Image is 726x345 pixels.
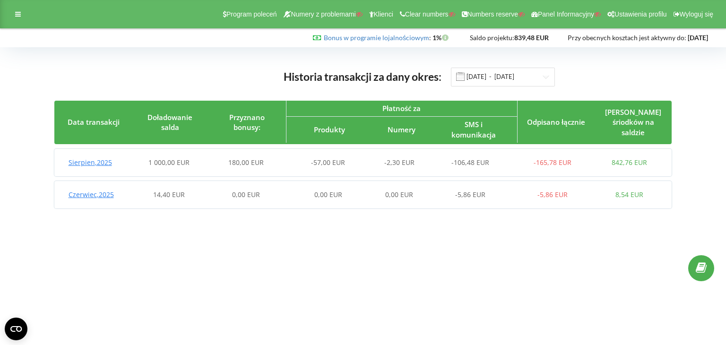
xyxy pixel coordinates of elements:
span: -5,86 EUR [537,190,568,199]
span: : [324,34,431,42]
span: Płatność za [382,103,421,113]
span: Historia transakcji za dany okres: [284,70,441,83]
span: Sierpien , 2025 [69,158,112,167]
span: Program poleceń [226,10,277,18]
span: -5,86 EUR [455,190,485,199]
span: Numery [388,125,415,134]
span: 842,76 EUR [612,158,647,167]
a: Bonus w programie lojalnościowym [324,34,429,42]
span: 14,40 EUR [153,190,185,199]
span: Ustawienia profilu [614,10,667,18]
span: Panel Informacyjny [538,10,594,18]
span: Odpisano łącznie [527,117,585,127]
span: -2,30 EUR [384,158,415,167]
span: Saldo projektu: [470,34,514,42]
span: Klienci [374,10,393,18]
span: 0,00 EUR [385,190,413,199]
span: -165,78 EUR [534,158,571,167]
span: 180,00 EUR [228,158,264,167]
span: Numbers reserve [467,10,518,18]
span: Przy obecnych kosztach jest aktywny do: [568,34,686,42]
span: Numery z problemami [291,10,356,18]
span: Produkty [314,125,345,134]
span: 1 000,00 EUR [148,158,190,167]
span: Przyznano bonusy: [229,112,265,132]
button: Open CMP widget [5,318,27,340]
span: -57,00 EUR [311,158,345,167]
span: SMS i komunikacja [451,120,496,139]
span: [PERSON_NAME] śriodków na saldzie [605,107,661,137]
span: 0,00 EUR [232,190,260,199]
strong: 1% [432,34,451,42]
span: 0,00 EUR [314,190,342,199]
strong: 839,48 EUR [514,34,549,42]
strong: [DATE] [688,34,708,42]
span: 8,54 EUR [615,190,643,199]
span: Doładowanie salda [147,112,192,132]
span: Wyloguj się [680,10,713,18]
span: Clear numbers [405,10,449,18]
span: Data transakcji [68,117,120,127]
span: Czerwiec , 2025 [69,190,114,199]
span: -106,48 EUR [451,158,489,167]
